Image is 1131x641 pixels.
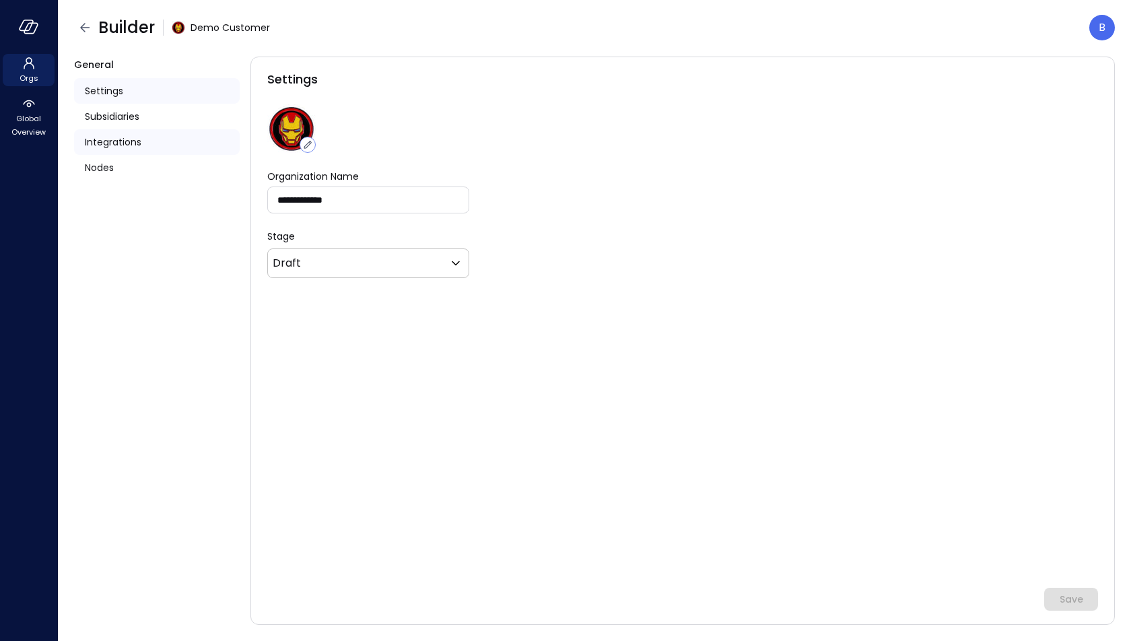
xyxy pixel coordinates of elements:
[273,255,301,271] p: Draft
[8,112,49,139] span: Global Overview
[85,109,139,124] span: Subsidiaries
[3,94,55,140] div: Global Overview
[267,71,318,88] span: Settings
[267,230,1098,243] p: Stage
[267,104,316,153] img: scnakozdowacoarmaydw
[74,104,240,129] a: Subsidiaries
[20,71,38,85] span: Orgs
[74,155,240,180] a: Nodes
[1089,15,1115,40] div: Boaz
[74,129,240,155] a: Integrations
[191,20,270,35] span: Demo Customer
[85,160,114,175] span: Nodes
[74,58,114,71] span: General
[3,54,55,86] div: Orgs
[1099,20,1105,36] p: B
[85,83,123,98] span: Settings
[98,17,155,38] span: Builder
[172,21,185,34] img: scnakozdowacoarmaydw
[74,78,240,104] a: Settings
[85,135,141,149] span: Integrations
[267,169,469,184] label: Organization Name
